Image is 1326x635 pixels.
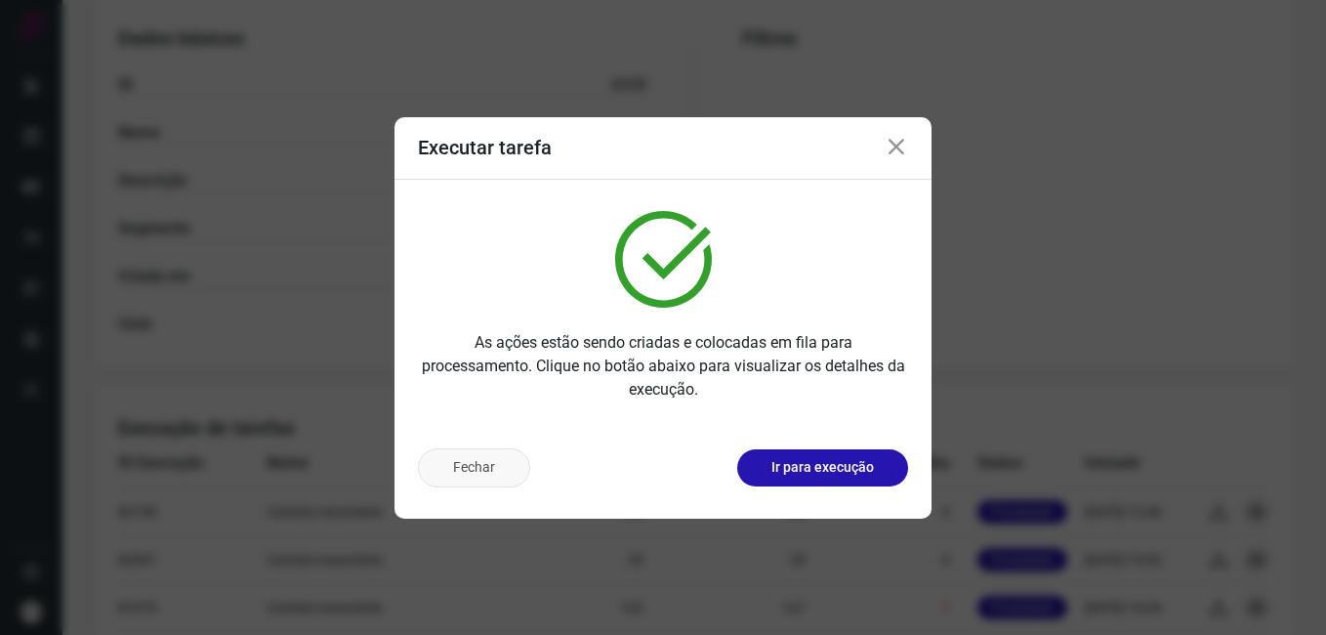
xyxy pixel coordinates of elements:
p: As ações estão sendo criadas e colocadas em fila para processamento. Clique no botão abaixo para ... [418,331,908,402]
button: Fechar [418,448,530,487]
h3: Executar tarefa [418,136,552,159]
img: verified.svg [615,211,712,308]
button: Ir para execução [737,449,908,487]
p: Ir para execução [771,457,874,478]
